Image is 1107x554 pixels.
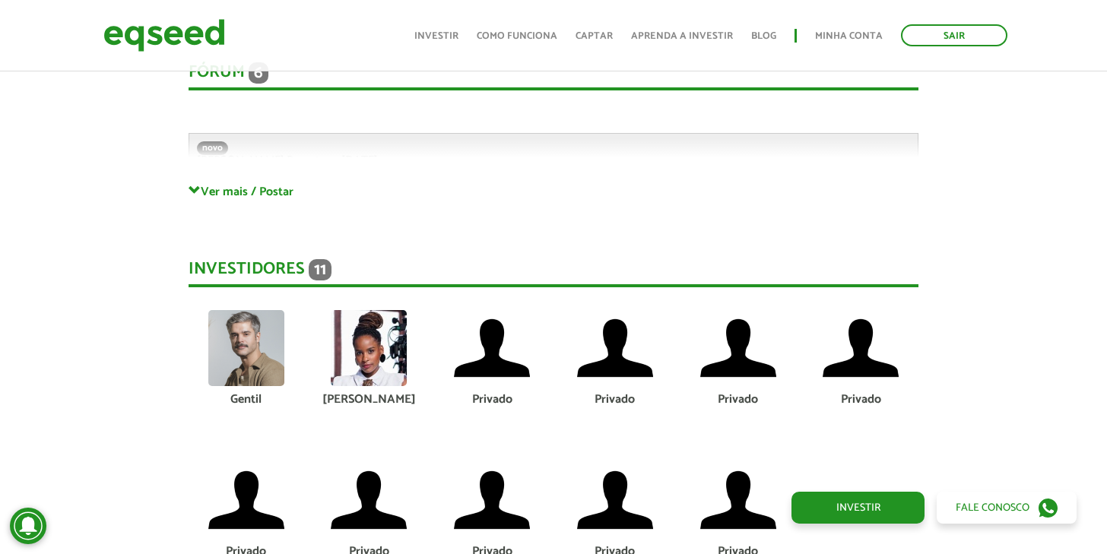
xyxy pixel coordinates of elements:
img: EqSeed [103,15,225,55]
span: 6 [249,62,268,84]
img: default-user.png [577,310,653,386]
div: Investidores [189,259,919,287]
div: Privado [688,394,788,406]
img: picture-123564-1758224931.png [208,310,284,386]
img: default-user.png [331,462,407,538]
span: 11 [309,259,331,280]
img: default-user.png [208,462,284,538]
div: [PERSON_NAME] [319,394,419,406]
img: default-user.png [577,462,653,538]
div: Privado [810,394,911,406]
a: Fale conosco [937,492,1077,524]
div: Gentil [196,394,297,406]
a: Investir [414,31,458,41]
div: Privado [565,394,665,406]
a: Como funciona [477,31,557,41]
img: default-user.png [700,462,776,538]
div: Fórum [189,62,919,90]
a: Minha conta [815,31,883,41]
img: default-user.png [454,462,530,538]
a: Sair [901,24,1007,46]
img: picture-90970-1668946421.jpg [331,310,407,386]
img: default-user.png [823,310,899,386]
img: default-user.png [454,310,530,386]
div: Privado [442,394,542,406]
a: Ver mais / Postar [189,184,919,198]
a: Aprenda a investir [631,31,733,41]
a: Investir [791,492,925,524]
a: Blog [751,31,776,41]
a: Captar [576,31,613,41]
img: default-user.png [700,310,776,386]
